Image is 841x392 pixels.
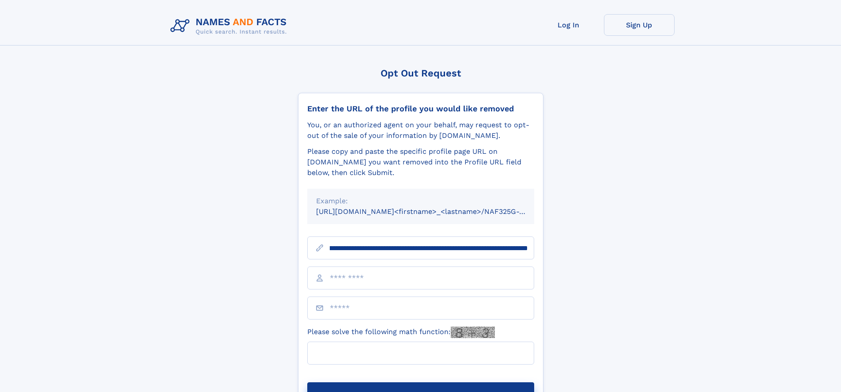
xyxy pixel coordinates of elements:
[316,196,525,206] div: Example:
[307,146,534,178] div: Please copy and paste the specific profile page URL on [DOMAIN_NAME] you want removed into the Pr...
[298,68,543,79] div: Opt Out Request
[307,104,534,114] div: Enter the URL of the profile you would like removed
[167,14,294,38] img: Logo Names and Facts
[307,120,534,141] div: You, or an authorized agent on your behalf, may request to opt-out of the sale of your informatio...
[533,14,604,36] a: Log In
[604,14,675,36] a: Sign Up
[307,327,495,338] label: Please solve the following math function:
[316,207,551,216] small: [URL][DOMAIN_NAME]<firstname>_<lastname>/NAF325G-xxxxxxxx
